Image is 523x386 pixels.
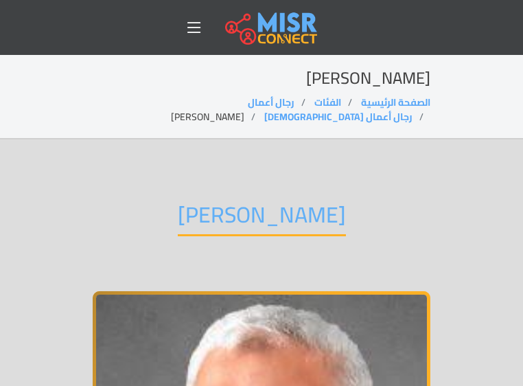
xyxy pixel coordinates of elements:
[178,201,346,236] h1: [PERSON_NAME]
[248,93,294,111] a: رجال أعمال
[361,93,430,111] a: الصفحة الرئيسية
[264,108,412,126] a: رجال أعمال [DEMOGRAPHIC_DATA]
[314,93,341,111] a: الفئات
[171,110,262,124] li: [PERSON_NAME]
[225,10,317,45] img: main.misr_connect
[93,69,430,89] h2: [PERSON_NAME]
